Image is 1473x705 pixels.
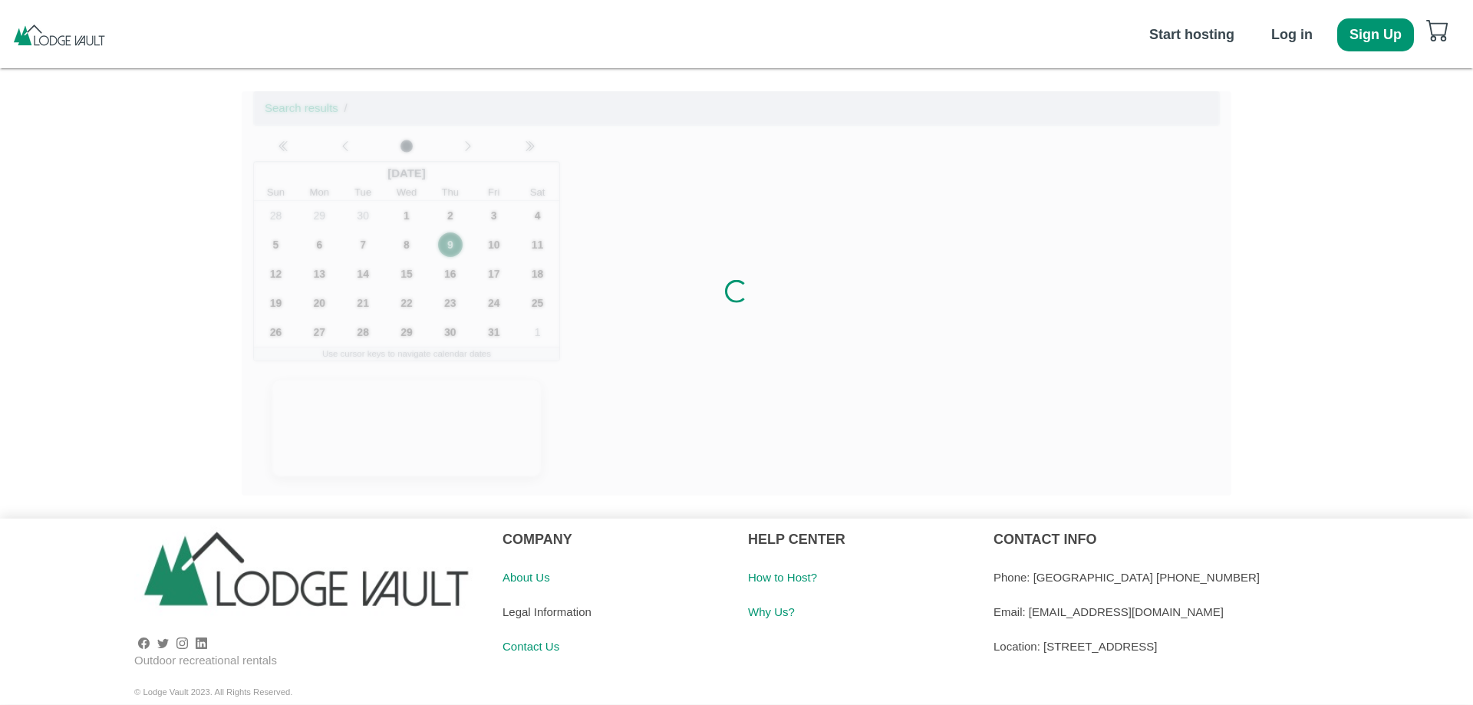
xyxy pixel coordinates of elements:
div: Location: [STREET_ADDRESS] [994,629,1461,664]
button: Log in [1259,18,1325,51]
a: instagram [176,637,188,650]
a: linkedin [196,637,207,650]
svg: facebook [138,637,150,649]
a: About Us [503,571,550,584]
b: Sign Up [1349,27,1402,42]
div: Phone: [GEOGRAPHIC_DATA] [PHONE_NUMBER] [994,560,1461,595]
svg: cart [1426,18,1449,41]
svg: linkedin [196,637,207,649]
div: Outdoor recreational rentals [134,652,479,670]
a: Contact Us [503,640,559,653]
button: Sign Up [1337,18,1414,51]
div: CONTACT INFO [994,519,1461,560]
a: facebook [138,637,150,650]
div: Legal Information [503,595,725,629]
svg: twitter [157,637,169,649]
a: twitter [157,637,169,650]
a: How to Host? [748,571,817,584]
b: Start hosting [1149,27,1234,42]
div: HELP CENTER [748,519,970,560]
div: Email: [EMAIL_ADDRESS][DOMAIN_NAME] [994,595,1461,629]
button: Start hosting [1137,18,1247,51]
sup: © Lodge Vault 2023. All Rights Reserved. [134,687,292,697]
svg: instagram [176,637,188,649]
a: Why Us? [748,605,795,618]
img: pAKp5ICTv7cAAAAASUVORK5CYII= [12,23,107,46]
img: logo-400X135.2418b4bb.jpg [134,519,479,635]
div: COMPANY [503,519,725,560]
b: Log in [1271,27,1313,42]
